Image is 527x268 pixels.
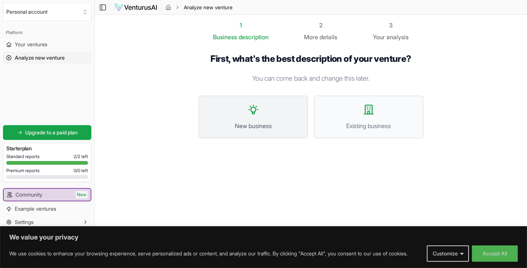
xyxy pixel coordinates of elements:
[9,249,408,258] p: We use cookies to enhance your browsing experience, serve personalized ads or content, and analyz...
[16,191,42,198] span: Community
[239,33,268,41] span: description
[304,33,318,41] span: More
[165,4,233,11] nav: breadcrumb
[3,3,91,21] button: Select an organization
[15,218,34,226] span: Settings
[373,21,409,30] div: 3
[427,245,469,262] button: Customize
[304,21,337,30] div: 2
[74,168,88,174] span: 0 / 0 left
[114,3,158,12] img: logo
[314,96,423,138] button: Existing business
[386,33,409,41] span: analysis
[199,96,308,138] button: New business
[74,154,88,160] span: 2 / 2 left
[184,4,233,11] span: Analyze new venture
[3,125,91,140] a: Upgrade to a paid plan
[75,191,88,198] span: New
[213,21,268,30] div: 1
[6,168,40,174] span: Premium reports
[3,38,91,50] a: Your ventures
[3,52,91,64] a: Analyze new venture
[207,121,300,130] span: New business
[15,41,47,48] span: Your ventures
[25,129,78,136] span: Upgrade to a paid plan
[4,189,91,201] a: CommunityNew
[6,145,88,152] h3: Starter plan
[9,233,518,242] p: We value your privacy
[3,27,91,38] div: Platform
[6,154,40,160] span: Standard reports
[373,33,385,41] span: Your
[199,53,423,64] h1: First, what's the best description of your venture?
[322,121,415,130] span: Existing business
[15,205,56,212] span: Example ventures
[3,216,91,228] button: Settings
[199,73,423,84] p: You can come back and change this later.
[213,33,237,41] span: Business
[15,54,65,61] span: Analyze new venture
[3,203,91,215] a: Example ventures
[320,33,337,41] span: details
[472,245,518,262] button: Accept All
